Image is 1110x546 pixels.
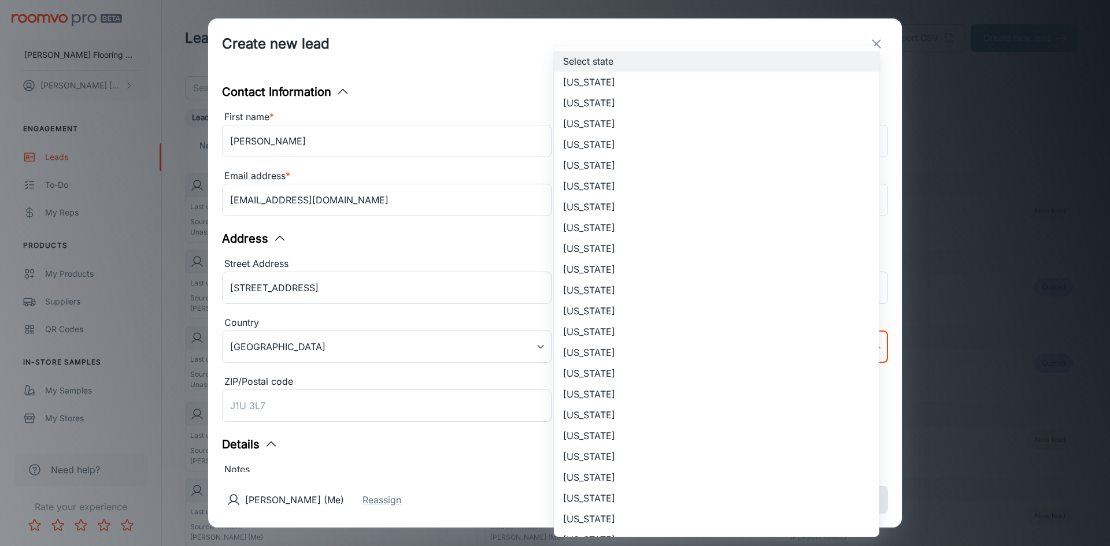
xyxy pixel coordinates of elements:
li: [US_STATE] [554,467,879,488]
li: [US_STATE] [554,92,879,113]
li: [US_STATE] [554,176,879,196]
li: [US_STATE] [554,404,879,425]
li: [US_STATE] [554,300,879,321]
li: [US_STATE] [554,113,879,134]
li: [US_STATE] [554,321,879,342]
li: [US_STATE] [554,217,879,238]
li: [US_STATE] [554,384,879,404]
li: [US_STATE] [554,342,879,363]
li: Select state [554,51,879,72]
li: [US_STATE] [554,280,879,300]
li: [US_STATE] [554,425,879,446]
li: [US_STATE] [554,155,879,176]
li: [US_STATE] [554,508,879,529]
li: [US_STATE] [554,238,879,259]
li: [US_STATE] [554,446,879,467]
li: [US_STATE] [554,363,879,384]
li: [US_STATE] [554,196,879,217]
li: [US_STATE] [554,259,879,280]
li: [US_STATE] [554,134,879,155]
li: [US_STATE] [554,72,879,92]
li: [US_STATE] [554,488,879,508]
